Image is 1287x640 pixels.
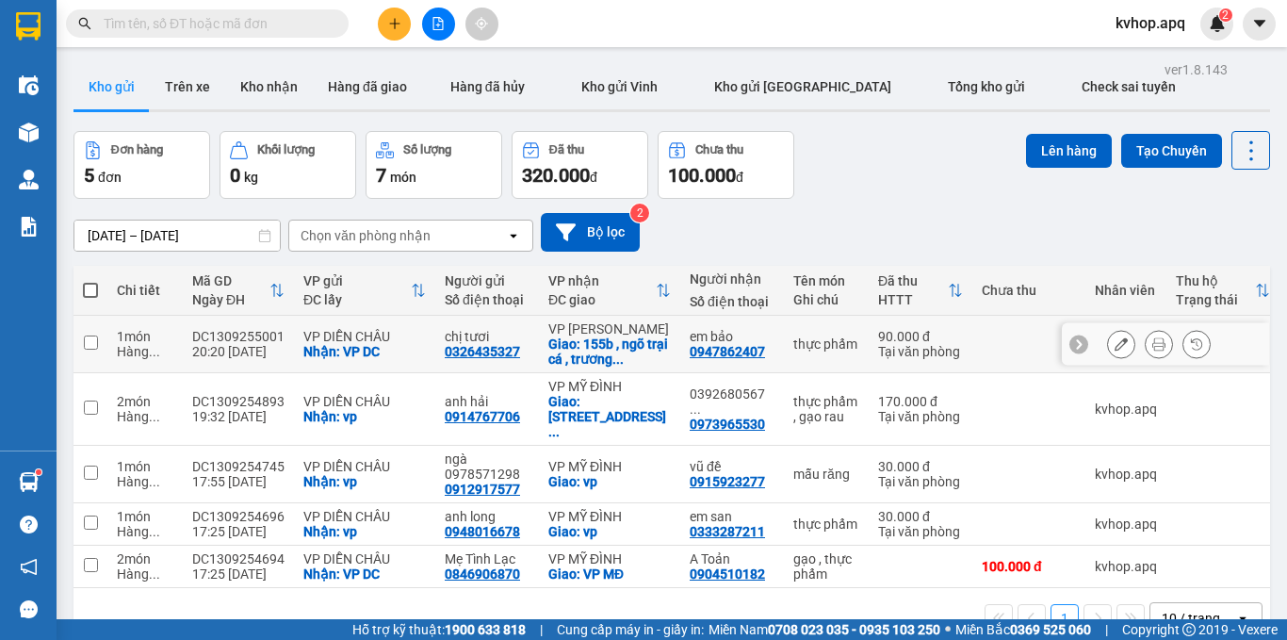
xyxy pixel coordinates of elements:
[548,509,671,524] div: VP MỸ ĐÌNH
[16,12,41,41] img: logo-vxr
[230,164,240,187] span: 0
[192,524,285,539] div: 17:25 [DATE]
[1222,8,1229,22] span: 2
[548,524,671,539] div: Giao: vp
[104,13,326,34] input: Tìm tên, số ĐT hoặc mã đơn
[581,79,658,94] span: Kho gửi Vinh
[1219,8,1232,22] sup: 2
[557,619,704,640] span: Cung cấp máy in - giấy in:
[878,292,948,307] div: HTTT
[690,417,765,432] div: 0973965530
[690,344,765,359] div: 0947862407
[303,394,426,409] div: VP DIỄN CHÂU
[20,600,38,618] span: message
[403,143,451,156] div: Số lượng
[1100,11,1200,35] span: kvhop.apq
[149,566,160,582] span: ...
[445,451,529,482] div: ngà 0978571298
[955,619,1091,640] span: Miền Bắc
[388,17,401,30] span: plus
[548,379,671,394] div: VP MỸ ĐÌNH
[1182,623,1196,636] span: copyright
[548,566,671,582] div: Giao: VP MĐ
[303,273,411,288] div: VP gửi
[117,474,173,489] div: Hàng thông thường
[192,566,285,582] div: 17:25 [DATE]
[117,524,173,539] div: Hàng thông thường
[1082,79,1176,94] span: Check sai tuyến
[793,336,859,352] div: thực phẩm
[390,170,416,185] span: món
[548,292,656,307] div: ĐC giao
[549,143,584,156] div: Đã thu
[117,344,173,359] div: Hàng thông thường
[149,409,160,424] span: ...
[73,131,210,199] button: Đơn hàng5đơn
[445,292,529,307] div: Số điện thoại
[1107,330,1135,358] div: Sửa đơn hàng
[445,509,529,524] div: anh long
[117,459,173,474] div: 1 món
[192,459,285,474] div: DC1309254745
[303,292,411,307] div: ĐC lấy
[793,467,859,482] div: mẫu răng
[150,64,225,109] button: Trên xe
[149,524,160,539] span: ...
[878,459,963,474] div: 30.000 đ
[84,164,94,187] span: 5
[878,329,963,344] div: 90.000 đ
[690,459,774,474] div: vũ đề
[445,551,529,566] div: Mẹ Tình Lạc
[1251,15,1268,32] span: caret-down
[192,329,285,344] div: DC1309255001
[475,17,488,30] span: aim
[378,8,411,41] button: plus
[690,294,774,309] div: Số điện thoại
[445,482,520,497] div: 0912917577
[982,559,1076,574] div: 100.000 đ
[225,64,313,109] button: Kho nhận
[878,524,963,539] div: Tại văn phòng
[192,344,285,359] div: 20:20 [DATE]
[192,409,285,424] div: 19:32 [DATE]
[111,143,163,156] div: Đơn hàng
[709,619,940,640] span: Miền Nam
[793,551,859,582] div: gạo , thực phẩm
[982,283,1076,298] div: Chưa thu
[192,509,285,524] div: DC1309254696
[117,329,173,344] div: 1 món
[1121,134,1222,168] button: Tạo Chuyến
[303,344,426,359] div: Nhận: VP DC
[690,509,774,524] div: em san
[303,329,426,344] div: VP DIỄN CHÂU
[303,524,426,539] div: Nhận: vp
[366,131,502,199] button: Số lượng7món
[690,386,774,417] div: 0392680567/ 0917924608
[36,469,41,475] sup: 1
[541,213,640,252] button: Bộ lọc
[192,551,285,566] div: DC1309254694
[548,474,671,489] div: Giao: vp
[690,329,774,344] div: em bảo
[19,75,39,95] img: warehouse-icon
[313,64,422,109] button: Hàng đã giao
[117,509,173,524] div: 1 món
[1166,266,1279,316] th: Toggle SortBy
[695,143,743,156] div: Chưa thu
[1165,59,1228,80] div: ver 1.8.143
[192,292,269,307] div: Ngày ĐH
[948,79,1025,94] span: Tổng kho gửi
[1095,402,1157,417] div: kvhop.apq
[590,170,597,185] span: đ
[548,551,671,566] div: VP MỸ ĐÌNH
[352,619,526,640] span: Hỗ trợ kỹ thuật:
[869,266,972,316] th: Toggle SortBy
[445,329,529,344] div: chị tươi
[19,123,39,142] img: warehouse-icon
[1235,611,1250,626] svg: open
[19,170,39,189] img: warehouse-icon
[445,566,520,582] div: 0846906870
[74,221,280,251] input: Select a date range.
[220,131,356,199] button: Khối lượng0kg
[445,622,526,637] strong: 1900 633 818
